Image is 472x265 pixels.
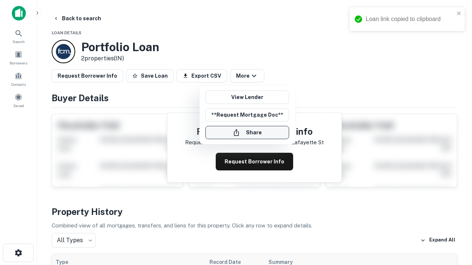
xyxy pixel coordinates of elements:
a: View Lender [205,91,289,104]
iframe: Chat Widget [435,183,472,218]
button: **Request Mortgage Doc** [205,108,289,121]
div: Loan link copied to clipboard [366,15,454,24]
button: Share [205,126,289,139]
button: close [457,10,462,17]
